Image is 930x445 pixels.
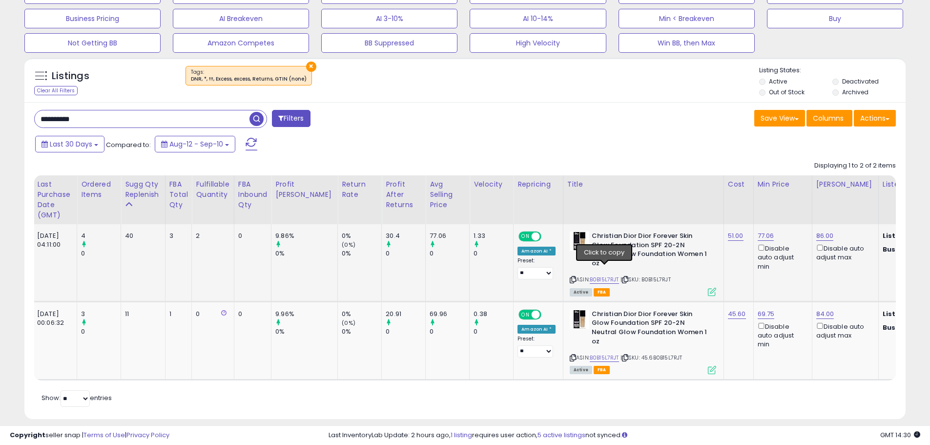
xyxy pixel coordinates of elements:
a: 86.00 [816,231,834,241]
div: 3 [169,232,185,240]
div: 40 [125,232,158,240]
div: 2 [196,232,226,240]
div: Last InventoryLab Update: 2 hours ago, requires user action, not synced. [329,431,920,440]
span: Aug-12 - Sep-10 [169,139,223,149]
span: | SKU: B0B15L7RJT [620,275,671,283]
div: Repricing [517,179,559,190]
label: Deactivated [842,77,879,85]
div: 0% [342,249,381,258]
div: DNR, *, !!!, Excess, excess, Returns, GTIN (none) [191,76,307,83]
div: Velocity [474,179,509,190]
div: 0% [275,249,337,258]
span: Compared to: [106,140,151,149]
div: Ordered Items [81,179,117,200]
span: Tags : [191,68,307,83]
div: 0 [238,310,264,318]
a: 45.60 [728,309,746,319]
th: Please note that this number is a calculation based on your required days of coverage and your ve... [121,175,165,224]
span: Show: entries [41,393,112,403]
div: 69.96 [430,310,469,318]
button: AI Breakeven [173,9,309,28]
div: 1.33 [474,232,513,240]
div: Disable auto adjust max [816,243,871,262]
div: Disable auto adjust min [758,321,805,349]
small: (0%) [342,319,355,327]
div: 30.4 [386,232,425,240]
div: Clear All Filters [34,86,78,95]
div: Profit After Returns [386,179,421,210]
div: FBA inbound Qty [238,179,268,210]
button: Save View [754,110,805,127]
button: AI 10-14% [470,9,606,28]
div: Amazon AI * [517,325,556,334]
button: Filters [272,110,310,127]
div: ASIN: [570,310,716,373]
label: Archived [842,88,868,96]
button: Buy [767,9,903,28]
div: 20.91 [386,310,425,318]
div: 0 [430,249,469,258]
div: Avg Selling Price [430,179,465,210]
button: Amazon Competes [173,33,309,53]
div: Cost [728,179,749,190]
label: Active [769,77,787,85]
div: 0 [430,327,469,336]
div: 3 [81,310,121,318]
div: 0 [474,327,513,336]
div: 0 [81,327,121,336]
a: Terms of Use [83,430,125,440]
span: All listings currently available for purchase on Amazon [570,288,592,297]
a: B0B15L7RJT [590,275,619,284]
span: FBA [594,288,610,297]
div: 0% [342,232,381,240]
span: OFF [540,233,556,241]
a: 84.00 [816,309,834,319]
div: 11 [125,310,158,318]
button: BB Suppressed [321,33,457,53]
button: Not Getting BB [24,33,161,53]
div: Fulfillable Quantity [196,179,229,200]
div: Displaying 1 to 2 of 2 items [814,161,896,170]
div: Disable auto adjust max [816,321,871,340]
div: ASIN: [570,232,716,295]
div: 0 [386,249,425,258]
button: Columns [806,110,852,127]
div: Profit [PERSON_NAME] [275,179,333,200]
div: 0 [81,249,121,258]
div: 1 [169,310,185,318]
div: 0 [474,249,513,258]
b: Christian Dior Dior Forever Skin Glow Foundation SPF 20-2N Neutral Glow Foundation Women 1 oz [592,232,710,270]
div: 0% [275,327,337,336]
div: 77.06 [430,232,469,240]
p: Listing States: [759,66,906,75]
button: × [306,62,316,72]
div: [DATE] 00:06:32 [37,310,69,327]
button: Business Pricing [24,9,161,28]
button: Aug-12 - Sep-10 [155,136,235,152]
div: 0% [342,327,381,336]
a: 5 active listings [537,430,585,440]
div: 9.96% [275,310,337,318]
a: B0B15L7RJT [590,354,619,362]
small: (0%) [342,241,355,249]
div: Sugg Qty Replenish [125,179,161,200]
span: Last 30 Days [50,139,92,149]
a: 77.06 [758,231,774,241]
div: Preset: [517,257,556,279]
button: AI 3-10% [321,9,457,28]
div: 0% [342,310,381,318]
div: Disable auto adjust min [758,243,805,271]
div: 0.38 [474,310,513,318]
b: Listed Price: [883,231,927,240]
img: 41ifYbTXmRL._SL40_.jpg [570,232,589,251]
div: Amazon AI * [517,247,556,255]
div: 4 [81,232,121,240]
div: seller snap | | [10,431,169,440]
b: Listed Price: [883,309,927,318]
a: 1 listing [451,430,472,440]
span: OFF [540,310,556,318]
a: 51.00 [728,231,744,241]
button: Win BB, then Max [619,33,755,53]
span: All listings currently available for purchase on Amazon [570,366,592,374]
span: 2025-10-11 14:30 GMT [880,430,920,440]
